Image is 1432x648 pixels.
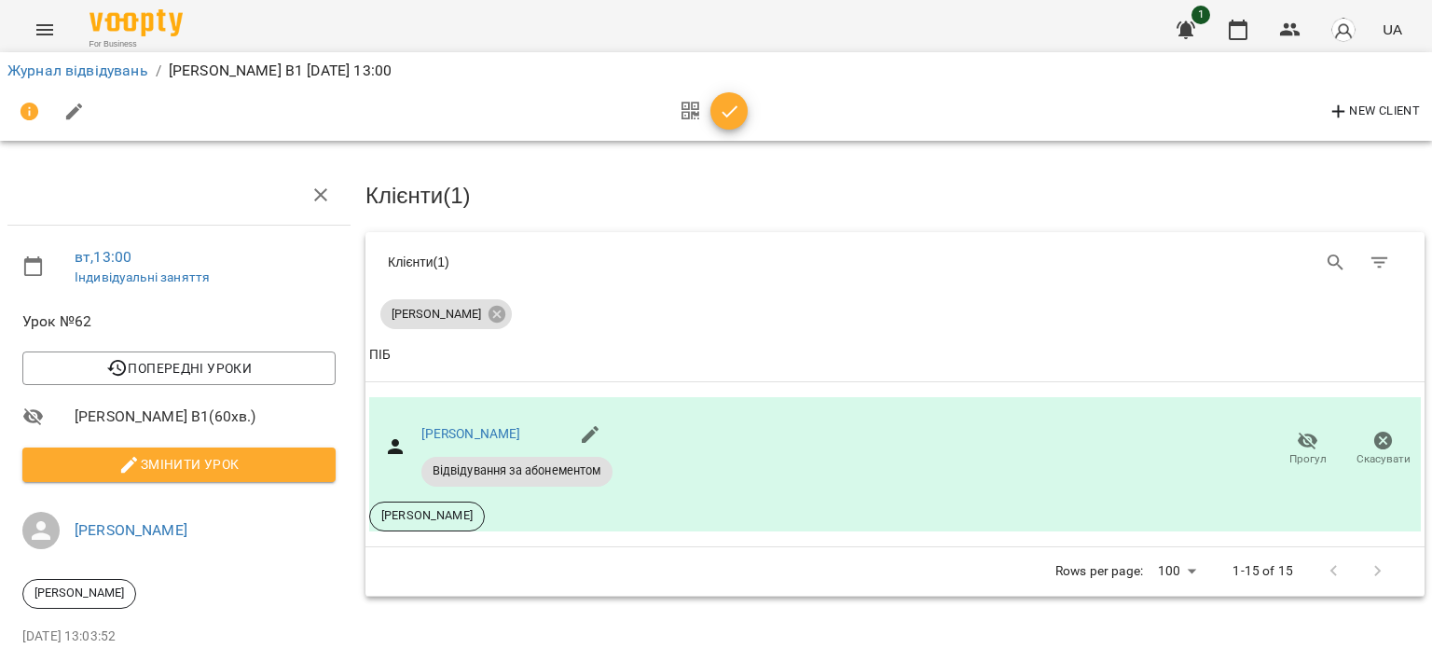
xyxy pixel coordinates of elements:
span: [PERSON_NAME] [23,585,135,601]
div: Клієнти ( 1 ) [388,253,881,271]
span: Урок №62 [22,310,336,333]
a: вт , 13:00 [75,248,131,266]
span: Скасувати [1356,451,1411,467]
div: ПІБ [369,344,391,366]
span: 1 [1191,6,1210,24]
span: New Client [1328,101,1420,123]
span: Прогул [1289,451,1327,467]
button: Попередні уроки [22,352,336,385]
div: Sort [369,344,391,366]
span: [PERSON_NAME] [370,507,484,524]
button: Змінити урок [22,448,336,481]
img: avatar_s.png [1330,17,1356,43]
button: New Client [1323,97,1425,127]
button: Скасувати [1345,423,1421,476]
span: [PERSON_NAME] В1 ( 60 хв. ) [75,406,336,428]
a: [PERSON_NAME] [75,521,187,539]
button: Menu [22,7,67,52]
div: [PERSON_NAME] [380,299,512,329]
a: Індивідуальні заняття [75,269,210,284]
button: UA [1375,12,1410,47]
button: Search [1314,241,1358,285]
span: [PERSON_NAME] [380,306,492,323]
div: [PERSON_NAME] [22,579,136,609]
span: ПІБ [369,344,1421,366]
div: Table Toolbar [365,232,1425,292]
p: [DATE] 13:03:52 [22,627,336,646]
nav: breadcrumb [7,60,1425,82]
li: / [156,60,161,82]
img: Voopty Logo [89,9,183,36]
button: Прогул [1270,423,1345,476]
span: Відвідування за абонементом [421,462,613,479]
p: Rows per page: [1055,562,1143,581]
span: Попередні уроки [37,357,321,379]
span: Змінити урок [37,453,321,476]
a: Журнал відвідувань [7,62,148,79]
span: For Business [89,38,183,50]
a: [PERSON_NAME] [421,426,521,441]
p: 1-15 of 15 [1232,562,1292,581]
span: UA [1383,20,1402,39]
p: [PERSON_NAME] В1 [DATE] 13:00 [169,60,392,82]
div: 100 [1150,558,1203,585]
button: Фільтр [1357,241,1402,285]
h3: Клієнти ( 1 ) [365,184,1425,208]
